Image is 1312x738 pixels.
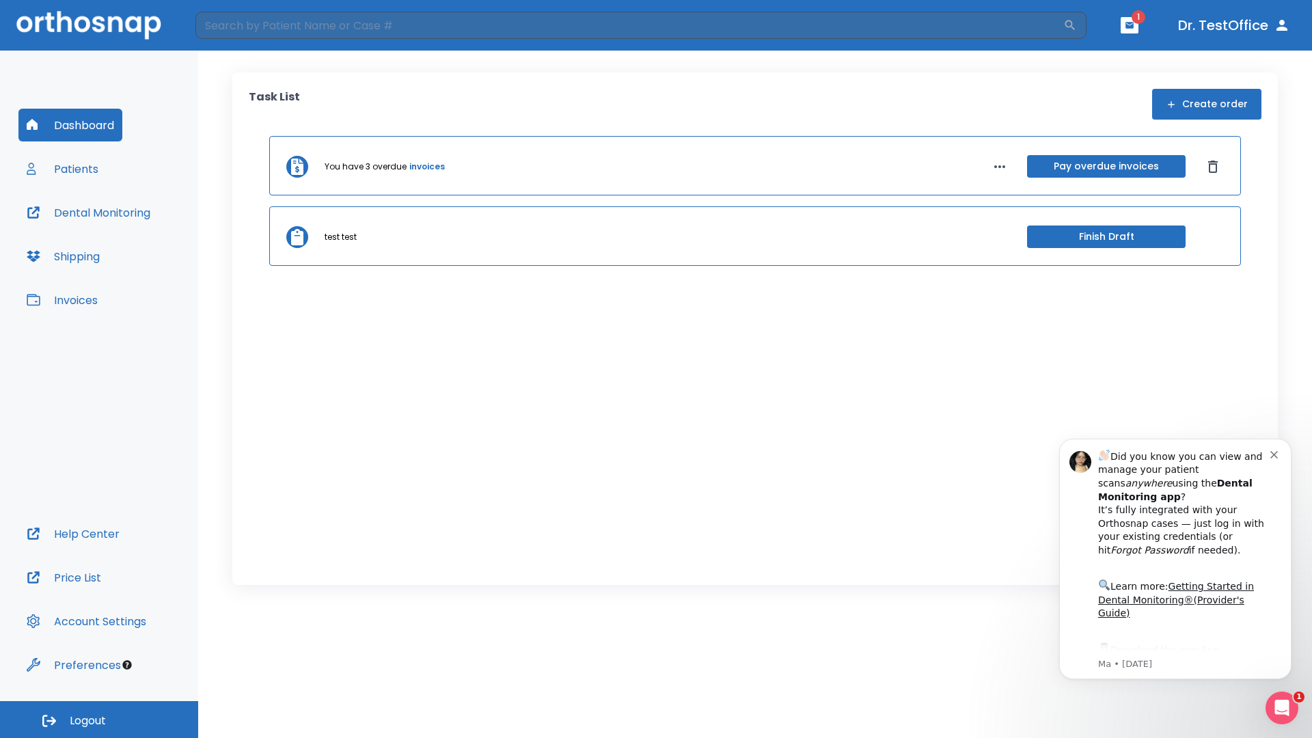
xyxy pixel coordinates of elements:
[121,659,133,671] div: Tooltip anchor
[409,161,445,173] a: invoices
[59,226,181,251] a: App Store
[232,29,243,40] button: Dismiss notification
[18,561,109,594] button: Price List
[1152,89,1261,120] button: Create order
[18,109,122,141] button: Dashboard
[325,231,357,243] p: test test
[18,284,106,316] button: Invoices
[59,223,232,292] div: Download the app: | ​ Let us know if you need help getting started!
[70,713,106,728] span: Logout
[249,89,300,120] p: Task List
[1202,156,1224,178] button: Dismiss
[1132,10,1145,24] span: 1
[1173,13,1296,38] button: Dr. TestOffice
[1266,692,1298,724] iframe: Intercom live chat
[195,12,1063,39] input: Search by Patient Name or Case #
[18,648,129,681] button: Preferences
[18,152,107,185] button: Patients
[1027,225,1186,248] button: Finish Draft
[1294,692,1304,702] span: 1
[1039,418,1312,701] iframe: Intercom notifications message
[18,240,108,273] button: Shipping
[18,196,159,229] button: Dental Monitoring
[59,240,232,252] p: Message from Ma, sent 1w ago
[16,11,161,39] img: Orthosnap
[18,517,128,550] button: Help Center
[325,161,407,173] p: You have 3 overdue
[18,605,154,638] button: Account Settings
[1027,155,1186,178] button: Pay overdue invoices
